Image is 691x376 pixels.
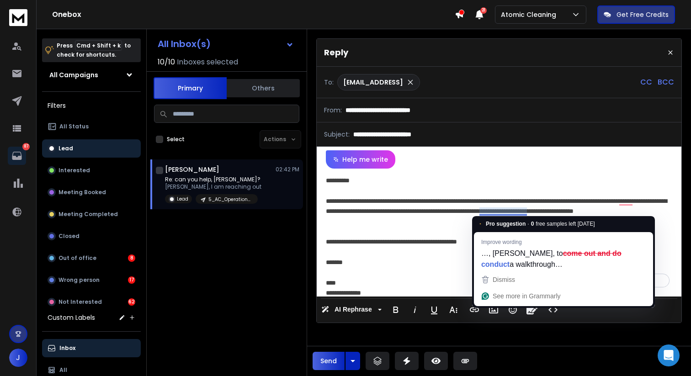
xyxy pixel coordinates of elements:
[58,167,90,174] p: Interested
[227,78,300,98] button: Others
[177,196,188,202] p: Lead
[276,166,299,173] p: 02:42 PM
[313,352,345,370] button: Send
[75,40,122,51] span: Cmd + Shift + k
[165,165,219,174] h1: [PERSON_NAME]
[319,301,383,319] button: AI Rephrase
[501,10,560,19] p: Atomic Cleaning
[42,271,141,289] button: Wrong person17
[9,9,27,26] img: logo
[42,183,141,201] button: Meeting Booked
[128,298,135,306] div: 62
[177,57,238,68] h3: Inboxes selected
[9,349,27,367] button: J
[167,136,185,143] label: Select
[317,169,679,297] div: To enrich screen reader interactions, please activate Accessibility in Grammarly extension settings
[324,46,348,59] p: Reply
[480,7,487,14] span: 21
[158,57,175,68] span: 10 / 10
[324,106,342,115] p: From:
[658,77,674,88] p: BCC
[333,306,374,313] span: AI Rephrase
[324,78,334,87] p: To:
[165,183,261,191] p: [PERSON_NAME], I am reaching out
[544,301,562,319] button: Code View
[485,301,502,319] button: Insert Image (⌘P)
[324,130,350,139] p: Subject:
[58,233,80,240] p: Closed
[128,254,135,262] div: 8
[208,196,252,203] p: 5_AC_Operations_1
[466,301,483,319] button: Insert Link (⌘K)
[58,211,118,218] p: Meeting Completed
[504,301,521,319] button: Emoticons
[58,145,73,152] p: Lead
[42,117,141,136] button: All Status
[22,143,30,150] p: 87
[523,301,541,319] button: Signature
[445,301,462,319] button: More Text
[58,298,102,306] p: Not Interested
[154,77,227,99] button: Primary
[42,161,141,180] button: Interested
[42,339,141,357] button: Inbox
[42,227,141,245] button: Closed
[49,70,98,79] h1: All Campaigns
[42,66,141,84] button: All Campaigns
[42,249,141,267] button: Out of office8
[42,293,141,311] button: Not Interested62
[158,39,211,48] h1: All Inbox(s)
[59,344,75,352] p: Inbox
[343,78,403,87] p: [EMAIL_ADDRESS]
[58,254,96,262] p: Out of office
[425,301,443,319] button: Underline (⌘U)
[128,276,135,284] div: 17
[640,77,652,88] p: CC
[57,41,131,59] p: Press to check for shortcuts.
[48,313,95,322] h3: Custom Labels
[597,5,675,24] button: Get Free Credits
[42,139,141,158] button: Lead
[59,123,89,130] p: All Status
[42,205,141,223] button: Meeting Completed
[52,9,455,20] h1: Onebox
[150,35,301,53] button: All Inbox(s)
[59,366,67,374] p: All
[326,150,395,169] button: Help me write
[406,301,424,319] button: Italic (⌘I)
[658,344,680,366] div: Open Intercom Messenger
[165,176,261,183] p: Re: can you help, [PERSON_NAME]?
[58,189,106,196] p: Meeting Booked
[8,147,26,165] a: 87
[617,10,669,19] p: Get Free Credits
[42,99,141,112] h3: Filters
[58,276,100,284] p: Wrong person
